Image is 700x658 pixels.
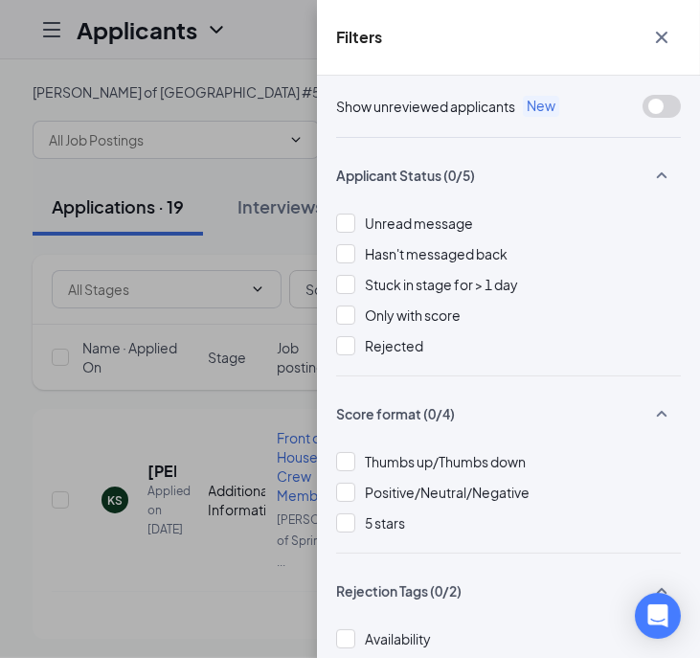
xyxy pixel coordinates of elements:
span: Stuck in stage for > 1 day [365,276,518,293]
div: Open Intercom Messenger [635,593,681,639]
span: Rejected [365,337,423,354]
svg: SmallChevronUp [650,402,673,425]
button: SmallChevronUp [643,573,681,609]
span: Only with score [365,306,461,324]
span: Applicant Status (0/5) [336,166,475,185]
svg: SmallChevronUp [650,579,673,602]
span: Positive/Neutral/Negative [365,484,530,501]
h5: Filters [336,27,382,48]
span: Hasn't messaged back [365,245,508,262]
span: Score format (0/4) [336,404,455,423]
span: Unread message [365,215,473,232]
span: Show unreviewed applicants [336,96,515,117]
svg: SmallChevronUp [650,164,673,187]
svg: Cross [650,26,673,49]
span: 5 stars [365,514,405,532]
button: SmallChevronUp [643,396,681,432]
span: Availability [365,630,431,647]
button: SmallChevronUp [643,157,681,193]
span: Rejection Tags (0/2) [336,581,462,601]
span: New [523,96,559,117]
span: Thumbs up/Thumbs down [365,453,526,470]
button: Cross [643,19,681,56]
